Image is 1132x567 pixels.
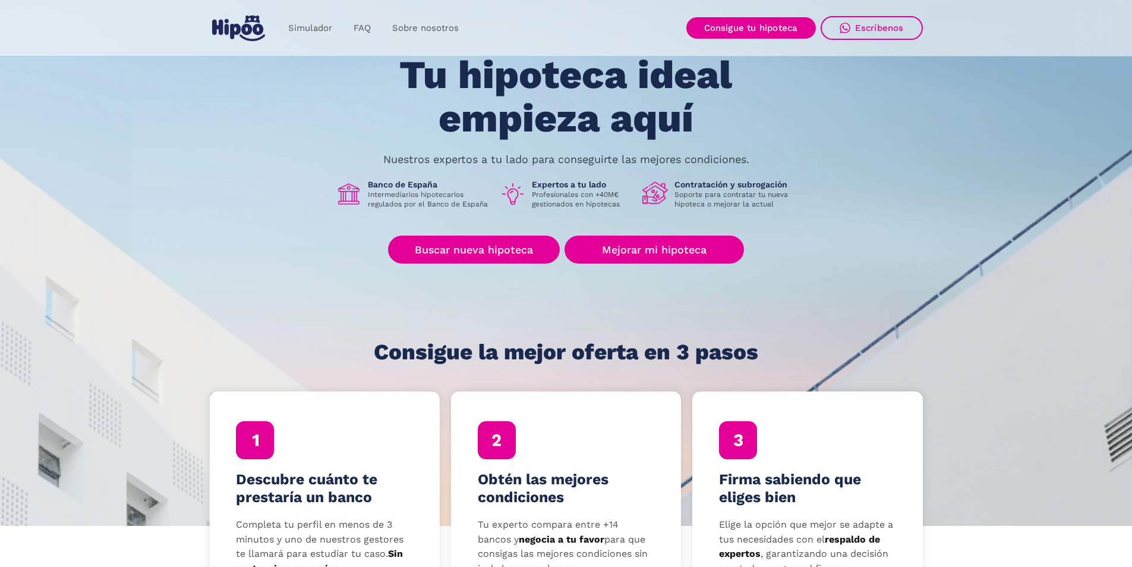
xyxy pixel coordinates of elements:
p: Nuestros expertos a tu lado para conseguirte las mejores condiciones. [383,155,749,164]
p: Soporte para contratar tu nueva hipoteca o mejorar la actual [674,190,797,209]
a: Simulador [278,17,343,40]
h1: Consigue la mejor oferta en 3 pasos [374,340,758,364]
h1: Expertos a tu lado [532,179,633,190]
a: Escríbenos [821,16,923,40]
h4: Firma sabiendo que eliges bien [719,471,896,506]
a: Consigue tu hipoteca [686,17,816,39]
h1: Banco de España [368,179,490,190]
a: Buscar nueva hipoteca [388,236,560,264]
a: Sobre nosotros [381,17,469,40]
div: Escríbenos [855,23,904,33]
a: FAQ [343,17,381,40]
p: Profesionales con +40M€ gestionados en hipotecas [532,190,633,209]
p: Intermediarios hipotecarios regulados por el Banco de España [368,190,490,209]
h4: Descubre cuánto te prestaría un banco [236,471,413,506]
h1: Contratación y subrogación [674,179,797,190]
h1: Tu hipoteca ideal empieza aquí [340,54,791,140]
h4: Obtén las mejores condiciones [478,471,655,506]
a: Mejorar mi hipoteca [565,236,743,264]
strong: negocia a tu favor [519,534,604,545]
a: home [210,11,268,46]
